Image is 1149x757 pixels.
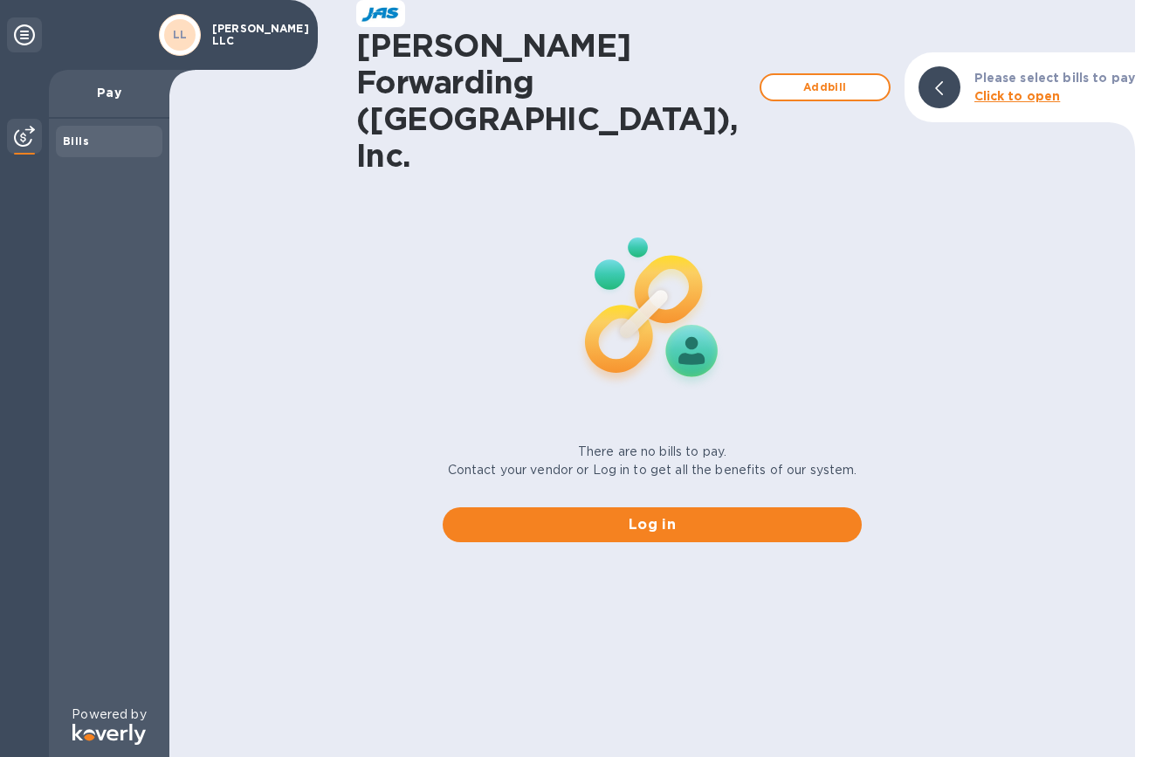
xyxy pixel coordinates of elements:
[443,507,862,542] button: Log in
[72,724,146,745] img: Logo
[457,514,848,535] span: Log in
[63,84,155,101] p: Pay
[775,77,875,98] span: Add bill
[974,71,1135,85] b: Please select bills to pay
[212,23,299,47] p: [PERSON_NAME] LLC
[356,27,751,174] h1: [PERSON_NAME] Forwarding ([GEOGRAPHIC_DATA]), Inc.
[173,28,188,41] b: LL
[63,134,89,148] b: Bills
[72,705,146,724] p: Powered by
[448,443,857,479] p: There are no bills to pay. Contact your vendor or Log in to get all the benefits of our system.
[760,73,891,101] button: Addbill
[974,89,1061,103] b: Click to open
